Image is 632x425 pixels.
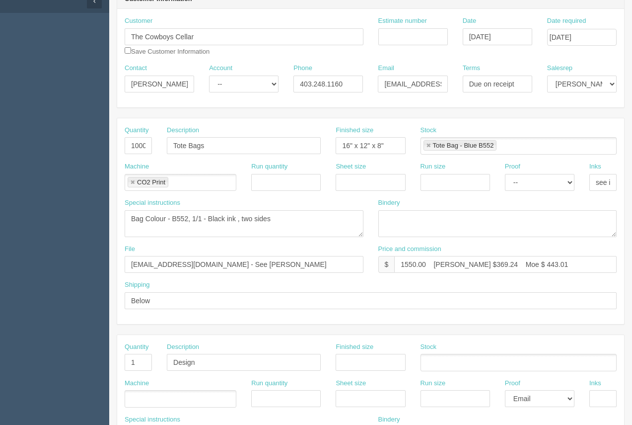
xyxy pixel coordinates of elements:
label: Contact [125,64,147,73]
label: Description [167,342,199,352]
label: Stock [421,342,437,352]
input: Enter customer name [125,28,363,45]
label: Date [463,16,476,26]
label: Finished size [336,126,373,135]
label: Run quantity [251,162,287,171]
label: Terms [463,64,480,73]
textarea: Bag Colour - B552, 1/1 - Black ink , two sides [125,210,363,237]
label: Run size [421,162,446,171]
div: $ [378,256,395,273]
label: Estimate number [378,16,427,26]
label: Sheet size [336,162,366,171]
label: Description [167,126,199,135]
label: Phone [293,64,312,73]
label: Bindery [378,198,400,208]
label: Price and commission [378,245,441,254]
label: Inks [589,162,601,171]
label: Quantity [125,126,148,135]
label: Stock [421,126,437,135]
label: Sheet size [336,379,366,388]
label: Account [209,64,232,73]
label: Date required [547,16,586,26]
label: Quantity [125,342,148,352]
label: Run quantity [251,379,287,388]
label: Proof [505,379,520,388]
label: Machine [125,162,149,171]
div: Save Customer Information [125,16,363,56]
label: Proof [505,162,520,171]
label: Customer [125,16,152,26]
label: Inks [589,379,601,388]
label: Special instructions [125,415,180,425]
label: Shipping [125,280,150,290]
label: Email [378,64,394,73]
label: Finished size [336,342,373,352]
label: Special instructions [125,198,180,208]
div: Tote Bag - Blue B552 [433,142,494,149]
div: CO2 Print [137,179,165,185]
label: Run size [421,379,446,388]
label: Salesrep [547,64,572,73]
label: Machine [125,379,149,388]
label: Bindery [378,415,400,425]
label: File [125,245,135,254]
